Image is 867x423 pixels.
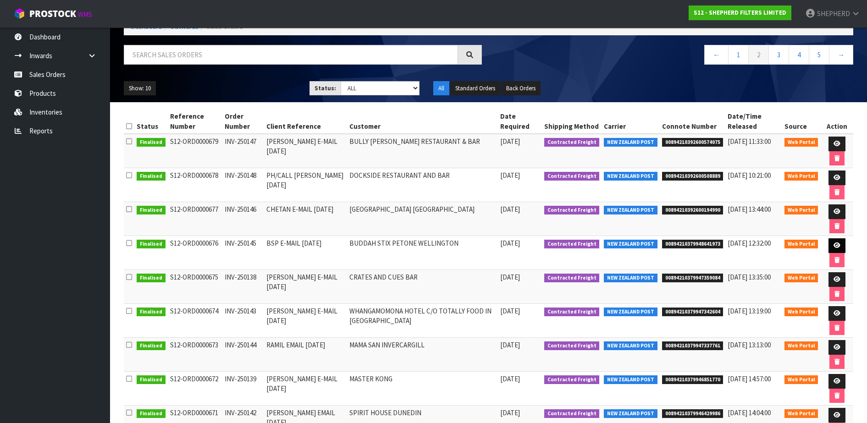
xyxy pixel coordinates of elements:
[784,409,818,418] span: Web Portal
[542,109,602,134] th: Shipping Method
[347,109,498,134] th: Customer
[134,109,168,134] th: Status
[782,109,821,134] th: Source
[728,239,771,247] span: [DATE] 12:32:00
[264,236,347,270] td: BSP E-MAIL [DATE]
[264,372,347,406] td: [PERSON_NAME] E-MAIL [DATE]
[500,374,520,383] span: [DATE]
[768,45,789,65] a: 3
[347,134,498,168] td: BULLY [PERSON_NAME] RESTAURANT & BAR
[222,236,264,270] td: INV-250145
[544,375,600,385] span: Contracted Freight
[498,109,542,134] th: Date Required
[604,172,657,181] span: NEW ZEALAND POST
[124,81,156,96] button: Show: 10
[500,239,520,247] span: [DATE]
[604,274,657,283] span: NEW ZEALAND POST
[725,109,782,134] th: Date/Time Released
[500,205,520,214] span: [DATE]
[315,84,336,92] strong: Status:
[544,172,600,181] span: Contracted Freight
[500,408,520,417] span: [DATE]
[168,236,223,270] td: S12-ORD0000676
[728,374,771,383] span: [DATE] 14:57:00
[168,270,223,304] td: S12-ORD0000675
[728,137,771,146] span: [DATE] 11:33:00
[137,206,166,215] span: Finalised
[264,304,347,338] td: [PERSON_NAME] E-MAIL [DATE]
[347,202,498,236] td: [GEOGRAPHIC_DATA] [GEOGRAPHIC_DATA]
[222,168,264,202] td: INV-250148
[784,274,818,283] span: Web Portal
[784,206,818,215] span: Web Portal
[662,409,723,418] span: 00894210379946429986
[604,341,657,351] span: NEW ZEALAND POST
[500,171,520,180] span: [DATE]
[662,172,723,181] span: 00894210392600508889
[829,45,853,65] a: →
[168,338,223,372] td: S12-ORD0000673
[168,372,223,406] td: S12-ORD0000672
[222,109,264,134] th: Order Number
[264,270,347,304] td: [PERSON_NAME] E-MAIL [DATE]
[820,109,853,134] th: Action
[496,45,854,67] nav: Page navigation
[728,341,771,349] span: [DATE] 13:13:00
[137,341,166,351] span: Finalised
[662,274,723,283] span: 00894210379947359084
[784,375,818,385] span: Web Portal
[222,372,264,406] td: INV-250139
[604,308,657,317] span: NEW ZEALAND POST
[264,109,347,134] th: Client Reference
[168,304,223,338] td: S12-ORD0000674
[222,270,264,304] td: INV-250138
[347,168,498,202] td: DOCKSIDE RESTAURANT AND BAR
[704,45,729,65] a: ←
[784,172,818,181] span: Web Portal
[501,81,541,96] button: Back Orders
[604,240,657,249] span: NEW ZEALAND POST
[124,45,458,65] input: Search sales orders
[817,9,850,18] span: SHEPHERD
[728,307,771,315] span: [DATE] 13:19:00
[728,171,771,180] span: [DATE] 10:21:00
[137,138,166,147] span: Finalised
[544,308,600,317] span: Contracted Freight
[347,338,498,372] td: MAMA SAN INVERCARGILL
[264,202,347,236] td: CHETAN E-MAIL [DATE]
[264,134,347,168] td: [PERSON_NAME] E-MAIL [DATE]
[137,274,166,283] span: Finalised
[137,172,166,181] span: Finalised
[604,375,657,385] span: NEW ZEALAND POST
[662,206,723,215] span: 00894210392600194990
[137,409,166,418] span: Finalised
[784,138,818,147] span: Web Portal
[809,45,829,65] a: 5
[728,408,771,417] span: [DATE] 14:04:00
[222,304,264,338] td: INV-250143
[544,341,600,351] span: Contracted Freight
[694,9,786,16] strong: S12 - SHEPHERD FILTERS LIMITED
[500,341,520,349] span: [DATE]
[789,45,809,65] a: 4
[604,138,657,147] span: NEW ZEALAND POST
[660,109,726,134] th: Connote Number
[168,202,223,236] td: S12-ORD0000677
[347,304,498,338] td: WHANGAMOMONA HOTEL C/O TOTALLY FOOD IN [GEOGRAPHIC_DATA]
[544,240,600,249] span: Contracted Freight
[662,308,723,317] span: 00894210379947342604
[29,8,76,20] span: ProStock
[168,134,223,168] td: S12-ORD0000679
[784,341,818,351] span: Web Portal
[662,341,723,351] span: 00894210379947337761
[662,240,723,249] span: 00894210379948641973
[222,134,264,168] td: INV-250147
[544,206,600,215] span: Contracted Freight
[222,202,264,236] td: INV-250146
[544,409,600,418] span: Contracted Freight
[137,308,166,317] span: Finalised
[264,338,347,372] td: RAMIL EMAIL [DATE]
[78,10,92,19] small: WMS
[748,45,769,65] a: 2
[222,338,264,372] td: INV-250144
